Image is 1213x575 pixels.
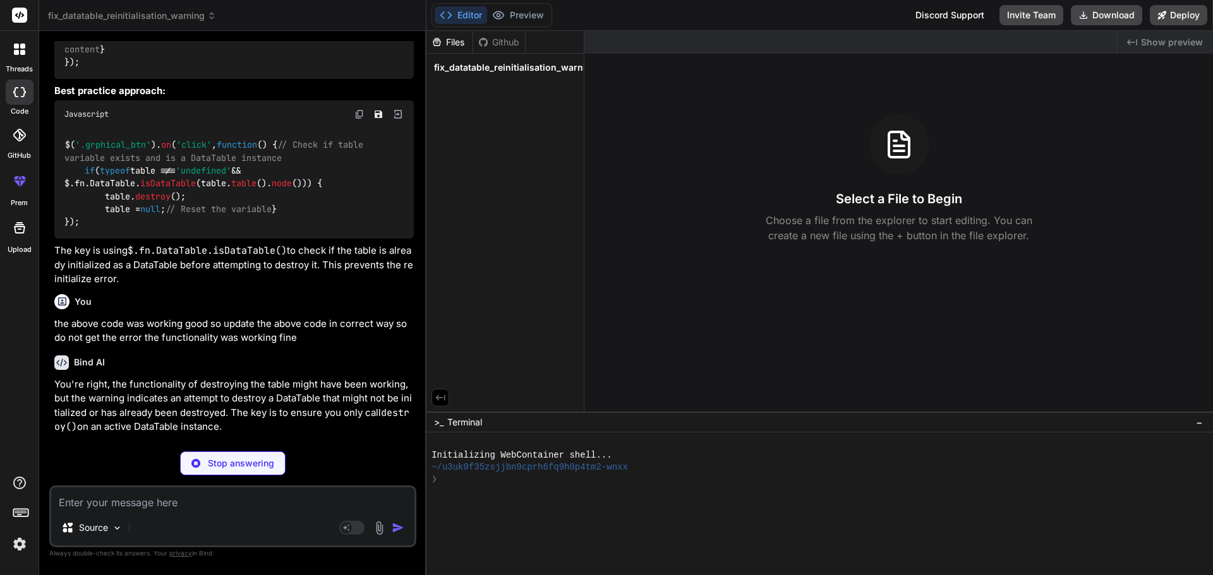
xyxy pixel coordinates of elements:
p: the above code was working good so update the above code in correct way so do not get the error t... [54,317,414,345]
p: Source [79,521,108,534]
p: You're right, the functionality of destroying the table might have been working, but the warning ... [54,377,414,434]
span: '.grphical_btn' [75,139,151,150]
span: Javascript [64,109,109,119]
span: on [161,139,171,150]
span: null [140,203,160,215]
span: destroy [135,191,171,202]
span: fix_datatable_reinitialisation_warning [434,61,597,74]
img: Pick Models [112,523,123,533]
span: // Reset the variable [166,203,272,215]
span: 'undefined' [176,165,231,176]
span: node [272,178,292,189]
span: if [85,165,95,176]
p: Stop answering [208,457,274,470]
p: The key is using to check if the table is already initialized as a DataTable before attempting to... [54,244,414,287]
div: Files [426,36,473,49]
code: $.fn.DataTable.isDataTable() [128,244,287,257]
span: DataTable [90,178,135,189]
button: Editor [435,6,487,24]
p: Always double-check its answers. Your in Bind [49,547,416,559]
span: empty [236,31,262,42]
h6: You [75,295,92,308]
button: Invite Team [999,5,1063,25]
span: isDataTable [140,178,196,189]
div: Github [473,36,525,49]
img: icon [392,521,404,534]
span: typeof [100,165,130,176]
span: table [231,178,256,189]
span: >_ [434,416,444,429]
label: Upload [8,244,32,255]
button: Deploy [1150,5,1207,25]
span: − [1196,416,1203,429]
span: privacy [169,549,192,557]
span: '#transaction_detials' [115,31,226,42]
span: Terminal [447,416,482,429]
p: Choose a file from the explorer to start editing. You can create a new file using the + button in... [757,213,1041,243]
code: $( ). ( , ( ) { ( table !== && $.fn. . (table. (). ())) { table. (); table = ; } }); [64,138,368,228]
button: Preview [487,6,549,24]
img: Open in Browser [392,109,404,120]
label: threads [6,64,33,74]
label: prem [11,198,28,208]
button: − [1193,412,1205,432]
img: copy [354,109,365,119]
button: Save file [370,105,387,123]
span: ❯ [431,473,438,485]
button: Download [1071,5,1142,25]
label: GitHub [8,150,31,161]
span: Initializing WebContainer shell... [431,449,612,461]
h3: Select a File to Begin [836,190,962,208]
strong: Best practice approach: [54,85,166,97]
p: Here's the corrected and robust way to handle the click event, assuming is the variable holding y... [54,439,414,468]
h6: Bind AI [74,356,105,369]
span: // Check if table variable exists and is a DataTable instance [64,139,368,163]
span: Show preview [1141,36,1203,49]
img: attachment [372,521,387,535]
img: settings [9,533,30,555]
span: function [217,139,257,150]
code: table [381,440,409,453]
label: code [11,106,28,117]
div: Discord Support [908,5,992,25]
span: fix_datatable_reinitialisation_warning [48,9,216,22]
span: 'click' [176,139,212,150]
span: ~/u3uk0f35zsjjbn9cprh6fq9h0p4tm2-wnxx [431,461,628,473]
